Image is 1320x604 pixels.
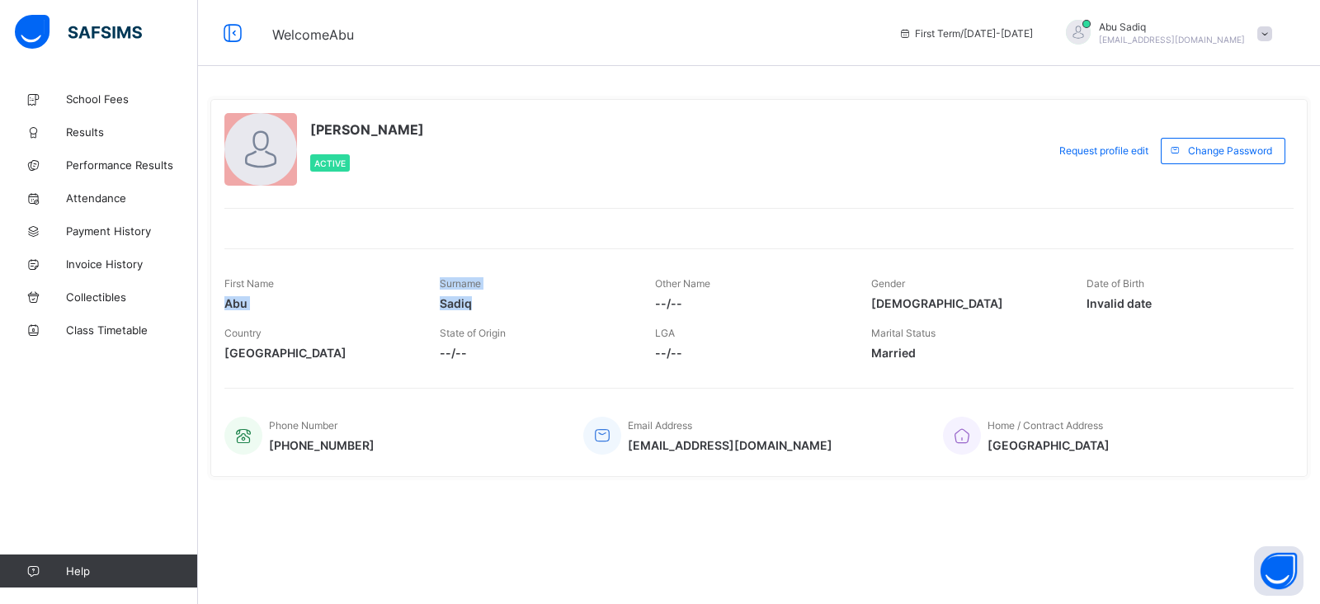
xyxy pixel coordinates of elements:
span: --/-- [655,346,846,360]
span: Performance Results [66,158,198,172]
span: Home / Contract Address [988,419,1103,432]
span: Abu [224,296,415,310]
div: AbuSadiq [1049,20,1280,47]
span: Results [66,125,198,139]
span: Phone Number [269,419,337,432]
span: [GEOGRAPHIC_DATA] [988,438,1110,452]
span: Collectibles [66,290,198,304]
span: [PHONE_NUMBER] [269,438,375,452]
span: --/-- [440,346,630,360]
span: First Name [224,277,274,290]
span: Other Name [655,277,710,290]
span: Invalid date [1087,296,1277,310]
span: Abu Sadiq [1099,21,1245,33]
span: Invoice History [66,257,198,271]
span: session/term information [898,27,1033,40]
span: LGA [655,327,675,339]
span: [EMAIL_ADDRESS][DOMAIN_NAME] [628,438,832,452]
span: Marital Status [871,327,936,339]
span: Email Address [628,419,692,432]
span: Surname [440,277,481,290]
span: [DEMOGRAPHIC_DATA] [871,296,1062,310]
button: Open asap [1254,546,1303,596]
span: Country [224,327,262,339]
span: Gender [871,277,905,290]
span: [EMAIL_ADDRESS][DOMAIN_NAME] [1099,35,1245,45]
span: Help [66,564,197,578]
span: Sadiq [440,296,630,310]
span: Welcome Abu [272,26,354,43]
span: Change Password [1188,144,1272,157]
span: [GEOGRAPHIC_DATA] [224,346,415,360]
span: Request profile edit [1059,144,1148,157]
span: Payment History [66,224,198,238]
span: Active [314,158,346,168]
span: Attendance [66,191,198,205]
img: safsims [15,15,142,50]
span: Date of Birth [1087,277,1144,290]
span: Class Timetable [66,323,198,337]
span: School Fees [66,92,198,106]
span: [PERSON_NAME] [310,121,424,138]
span: State of Origin [440,327,506,339]
span: --/-- [655,296,846,310]
span: Married [871,346,1062,360]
